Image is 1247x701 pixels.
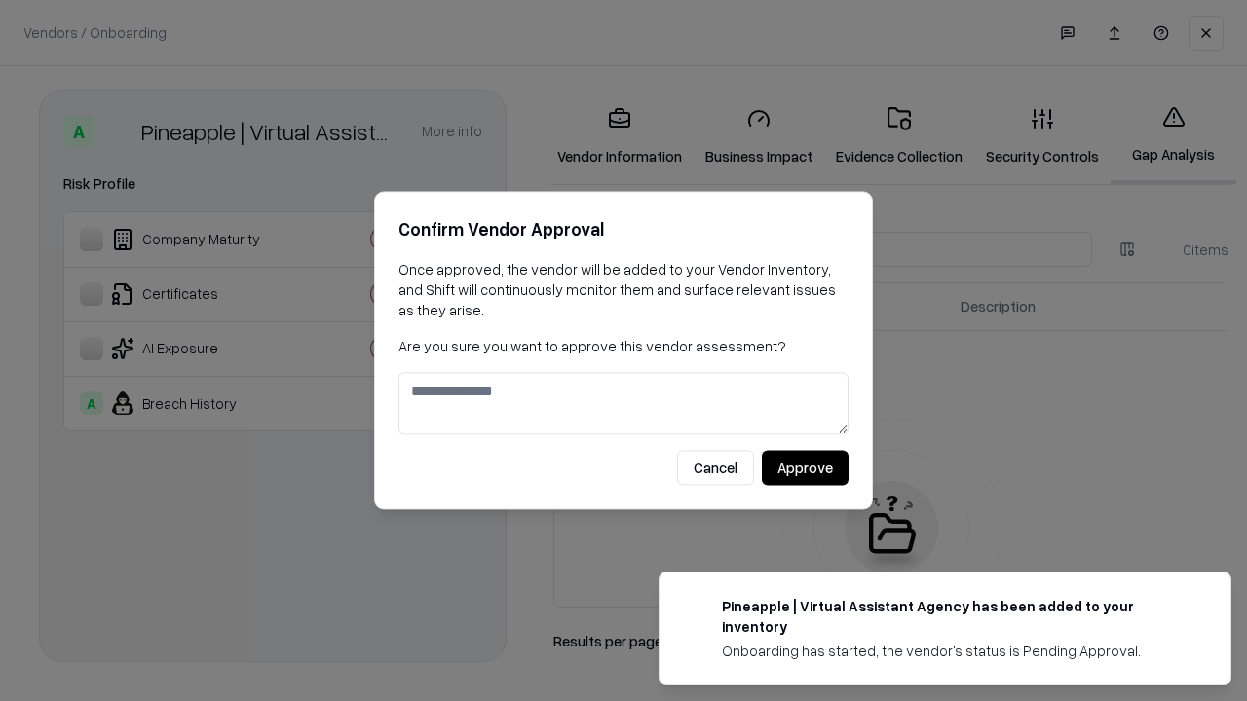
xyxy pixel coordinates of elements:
button: Cancel [677,451,754,486]
p: Are you sure you want to approve this vendor assessment? [398,336,849,356]
div: Onboarding has started, the vendor's status is Pending Approval. [722,641,1184,661]
div: Pineapple | Virtual Assistant Agency has been added to your inventory [722,596,1184,637]
img: trypineapple.com [683,596,706,619]
h2: Confirm Vendor Approval [398,215,849,243]
button: Approve [762,451,849,486]
p: Once approved, the vendor will be added to your Vendor Inventory, and Shift will continuously mon... [398,259,849,320]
